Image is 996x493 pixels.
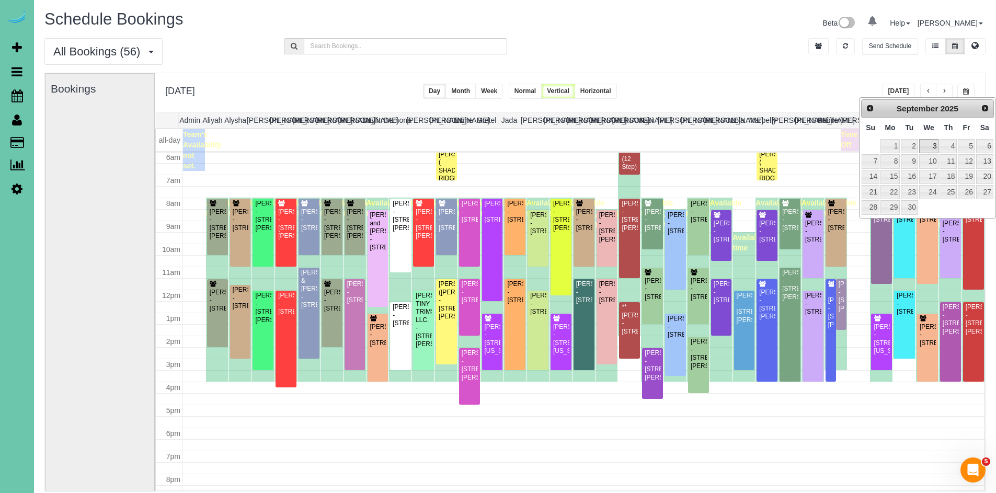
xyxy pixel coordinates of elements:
[687,199,719,217] span: Available time
[461,200,478,224] div: [PERSON_NAME] - [STREET_ADDRESS]
[828,208,844,232] div: [PERSON_NAME] - [STREET_ADDRESS]
[805,292,821,316] div: [PERSON_NAME] - [STREET_ADDRESS]
[976,185,993,199] a: 27
[919,139,939,153] a: 3
[621,303,638,336] div: **[PERSON_NAME] - [STREET_ADDRESS]
[589,112,612,128] th: [PERSON_NAME]
[553,200,569,232] div: [PERSON_NAME] - [STREET_ADDRESS][PERSON_NAME]
[802,199,833,217] span: Available time
[255,292,271,324] div: [PERSON_NAME] - [STREET_ADDRESS][PERSON_NAME]
[347,280,363,304] div: [PERSON_NAME] - [STREET_ADDRESS]
[297,199,329,217] span: Available time
[274,199,306,217] span: Available time
[553,323,569,356] div: [PERSON_NAME] - [STREET_ADDRESS][US_STATE]
[644,349,661,382] div: [PERSON_NAME] - [STREET_ADDRESS][PERSON_NAME]
[880,200,900,214] a: 29
[960,457,986,483] iframe: Intercom live chat
[412,199,444,217] span: Available time
[481,199,513,217] span: Available time
[958,185,975,199] a: 26
[599,280,615,304] div: [PERSON_NAME] - [STREET_ADDRESS]
[759,220,775,244] div: [PERSON_NAME] - [STREET_ADDRESS]
[940,154,957,168] a: 11
[612,112,635,128] th: [PERSON_NAME]
[53,45,145,58] span: All Bookings (56)
[976,170,993,184] a: 20
[901,139,918,153] a: 2
[503,199,535,217] span: Available time
[278,292,294,316] div: [PERSON_NAME] - [STREET_ADDRESS]
[963,123,970,132] span: Friday
[942,220,959,244] div: [PERSON_NAME] - [STREET_ADDRESS]
[941,104,958,113] span: 2025
[596,210,627,229] span: Available time
[541,84,575,99] button: Vertical
[885,123,896,132] span: Monday
[703,112,726,128] th: [PERSON_NAME]
[461,349,478,382] div: [PERSON_NAME] - [STREET_ADDRESS][PERSON_NAME]
[958,139,975,153] a: 5
[304,38,508,54] input: Search Bookings..
[944,123,953,132] span: Thursday
[166,199,180,208] span: 8am
[978,101,992,116] a: Next
[749,112,772,128] th: Marbelly
[658,112,681,128] th: [PERSON_NAME]
[370,323,386,347] div: [PERSON_NAME] - [STREET_ADDRESS]
[178,112,201,128] th: Admin
[255,200,271,232] div: [PERSON_NAME] - [STREET_ADDRESS][PERSON_NAME]
[435,199,467,217] span: Available time
[367,199,398,217] span: Available time
[166,314,180,323] span: 1pm
[324,289,340,313] div: [PERSON_NAME] - [STREET_ADDRESS]
[292,112,315,128] th: [PERSON_NAME]
[919,154,939,168] a: 10
[713,280,730,304] div: [PERSON_NAME] - [STREET_ADDRESS]
[270,112,293,128] th: [PERSON_NAME]
[229,199,261,217] span: Available time
[841,130,857,149] span: Time Off
[301,208,317,232] div: [PERSON_NAME] - [STREET_ADDRESS]
[575,84,617,99] button: Horizontal
[429,112,452,128] th: [PERSON_NAME]
[940,185,957,199] a: 25
[338,112,361,128] th: [PERSON_NAME]
[901,185,918,199] a: 23
[923,123,934,132] span: Wednesday
[755,199,787,217] span: Available time
[51,83,157,95] h3: Bookings
[880,185,900,199] a: 22
[498,112,521,128] th: Jada
[415,208,432,240] div: [PERSON_NAME] - [STREET_ADDRESS][PERSON_NAME]
[982,457,990,466] span: 5
[880,139,900,153] a: 1
[965,303,982,336] div: [PERSON_NAME] - [STREET_ADDRESS][PERSON_NAME]
[530,211,546,235] div: [PERSON_NAME] - [STREET_ADDRESS]
[890,19,910,27] a: Help
[976,154,993,168] a: 13
[320,199,352,217] span: Available time
[664,210,696,229] span: Available time
[690,338,707,370] div: [PERSON_NAME] - [STREET_ADDRESS][PERSON_NAME]
[361,112,384,128] th: Daylin
[484,323,501,356] div: [PERSON_NAME] - [STREET_ADDRESS][US_STATE]
[782,208,798,232] div: [PERSON_NAME] - [STREET_ADDRESS]
[981,104,989,112] span: Next
[6,10,27,25] img: Automaid Logo
[201,112,224,128] th: Aliyah
[873,323,890,356] div: [PERSON_NAME] - [STREET_ADDRESS][US_STATE]
[896,292,913,316] div: [PERSON_NAME] - [STREET_ADDRESS]
[166,452,180,461] span: 7pm
[392,303,409,327] div: [PERSON_NAME] - [STREET_ADDRESS]
[507,200,523,224] div: [PERSON_NAME] - [STREET_ADDRESS]
[232,286,249,310] div: [PERSON_NAME] - [STREET_ADDRESS]
[779,199,810,217] span: Available time
[759,289,775,321] div: [PERSON_NAME] - [STREET_ADDRESS][PERSON_NAME]
[315,112,338,128] th: [PERSON_NAME]
[166,337,180,346] span: 2pm
[576,208,592,232] div: [PERSON_NAME] - [STREET_ADDRESS]
[866,123,875,132] span: Sunday
[901,200,918,214] a: 30
[905,123,913,132] span: Tuesday
[976,139,993,153] a: 6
